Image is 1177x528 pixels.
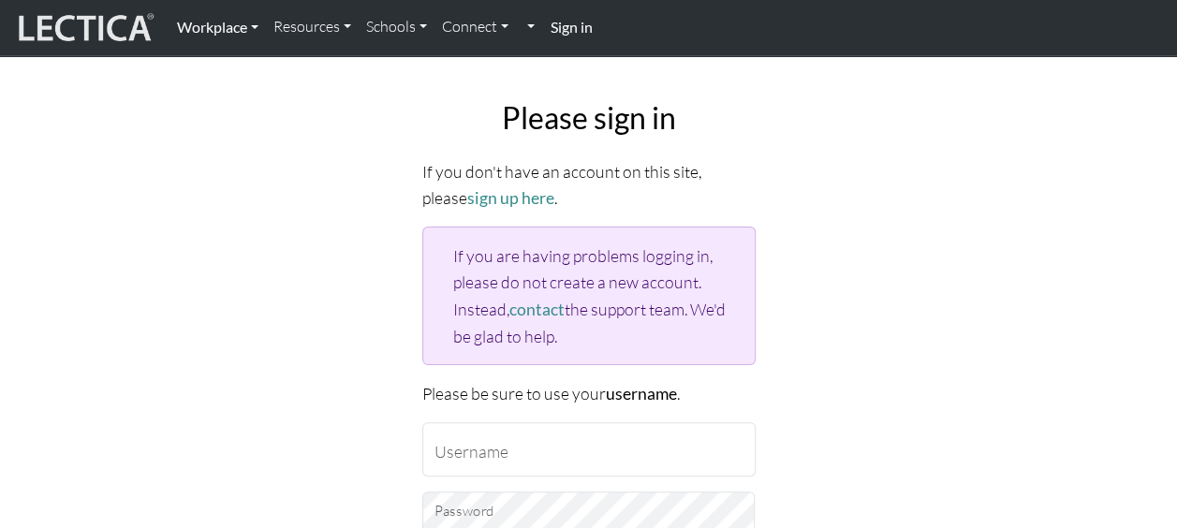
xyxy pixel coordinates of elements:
[266,7,359,47] a: Resources
[422,158,756,212] p: If you don't have an account on this site, please .
[422,380,756,407] p: Please be sure to use your .
[169,7,266,47] a: Workplace
[359,7,434,47] a: Schools
[14,10,154,46] img: lecticalive
[467,188,554,208] a: sign up here
[422,422,756,477] input: Username
[422,100,756,136] h2: Please sign in
[542,7,599,48] a: Sign in
[422,227,756,365] div: If you are having problems logging in, please do not create a new account. Instead, the support t...
[606,384,677,403] strong: username
[434,7,516,47] a: Connect
[550,18,592,36] strong: Sign in
[509,300,565,319] a: contact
